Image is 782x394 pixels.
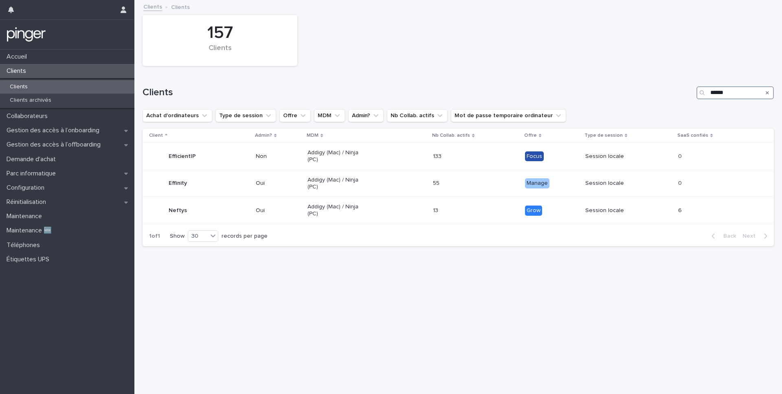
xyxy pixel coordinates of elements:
[433,206,440,214] p: 13
[3,170,62,177] p: Parc informatique
[143,197,774,224] tr: NeftysOuiAddigy (Mac) / Ninja (PC)1313 GrowSession locale66
[678,151,683,160] p: 0
[705,232,739,240] button: Back
[188,232,208,241] div: 30
[3,227,58,234] p: Maintenance 🆕
[308,204,366,217] p: Addigy (Mac) / Ninja (PC)
[7,26,46,43] img: mTgBEunGTSyRkCgitkcU
[432,131,470,140] p: Nb Collab. actifs
[742,233,760,239] span: Next
[307,131,319,140] p: MDM
[739,232,774,240] button: Next
[143,226,167,246] p: 1 of 1
[3,256,56,263] p: Étiquettes UPS
[3,53,33,61] p: Accueil
[387,109,448,122] button: Nb Collab. actifs
[314,109,345,122] button: MDM
[143,109,212,122] button: Achat d'ordinateurs
[279,109,311,122] button: Offre
[678,178,683,187] p: 0
[525,206,542,216] div: Grow
[143,143,774,170] tr: EfficientIPNonAddigy (Mac) / Ninja (PC)133133 FocusSession locale00
[170,233,185,240] p: Show
[171,2,190,11] p: Clients
[169,207,187,214] p: Neftys
[169,153,196,160] p: EfficientIP
[677,131,708,140] p: SaaS confiés
[3,127,106,134] p: Gestion des accès à l’onboarding
[525,151,544,162] div: Focus
[308,177,366,190] p: Addigy (Mac) / Ninja (PC)
[585,180,644,187] p: Session locale
[256,207,301,214] p: Oui
[3,83,34,90] p: Clients
[585,207,644,214] p: Session locale
[308,149,366,163] p: Addigy (Mac) / Ninja (PC)
[433,151,443,160] p: 133
[3,97,58,104] p: Clients archivés
[348,109,384,122] button: Admin?
[256,180,301,187] p: Oui
[678,206,683,214] p: 6
[433,178,441,187] p: 55
[525,178,549,188] div: Manage
[215,109,276,122] button: Type de session
[256,153,301,160] p: Non
[3,241,46,249] p: Téléphones
[451,109,566,122] button: Mot de passe temporaire ordinateur
[524,131,537,140] p: Offre
[222,233,268,240] p: records per page
[585,153,644,160] p: Session locale
[143,2,162,11] a: Clients
[3,184,51,192] p: Configuration
[149,131,163,140] p: Client
[3,212,48,220] p: Maintenance
[156,44,283,61] div: Clients
[3,155,62,163] p: Demande d'achat
[718,233,736,239] span: Back
[584,131,623,140] p: Type de session
[169,180,187,187] p: Effinity
[3,67,33,75] p: Clients
[143,170,774,197] tr: EffinityOuiAddigy (Mac) / Ninja (PC)5555 ManageSession locale00
[3,198,53,206] p: Réinitialisation
[696,86,774,99] input: Search
[3,112,54,120] p: Collaborateurs
[156,23,283,43] div: 157
[143,87,693,98] h1: Clients
[3,141,107,149] p: Gestion des accès à l’offboarding
[255,131,272,140] p: Admin?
